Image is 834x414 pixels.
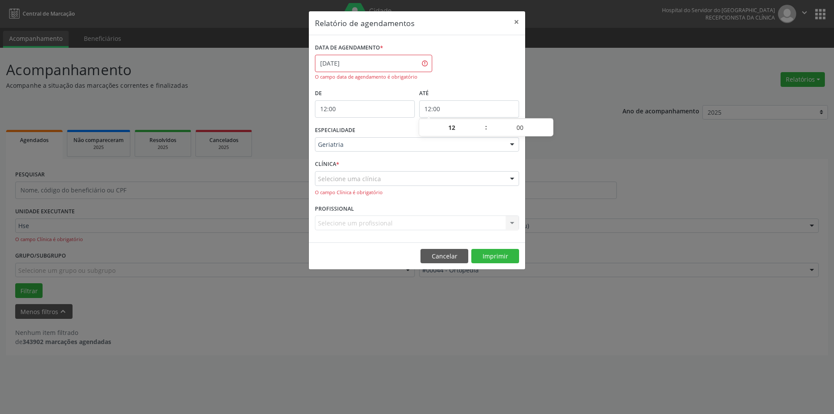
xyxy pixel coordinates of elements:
[315,87,415,100] label: De
[419,119,485,136] input: Hour
[315,17,414,29] h5: Relatório de agendamentos
[315,100,415,118] input: Selecione o horário inicial
[487,119,553,136] input: Minute
[419,100,519,118] input: Selecione o horário final
[485,119,487,136] span: :
[315,73,432,81] div: O campo data de agendamento é obrigatório
[315,158,339,171] label: CLÍNICA
[315,189,519,196] div: O campo Clínica é obrigatório
[318,174,381,183] span: Selecione uma clínica
[315,202,354,215] label: PROFISSIONAL
[419,87,519,100] label: ATÉ
[471,249,519,264] button: Imprimir
[420,249,468,264] button: Cancelar
[315,55,432,72] input: Selecione uma data ou intervalo
[318,140,501,149] span: Geriatria
[315,124,355,137] label: ESPECIALIDADE
[315,41,383,55] label: DATA DE AGENDAMENTO
[508,11,525,33] button: Close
